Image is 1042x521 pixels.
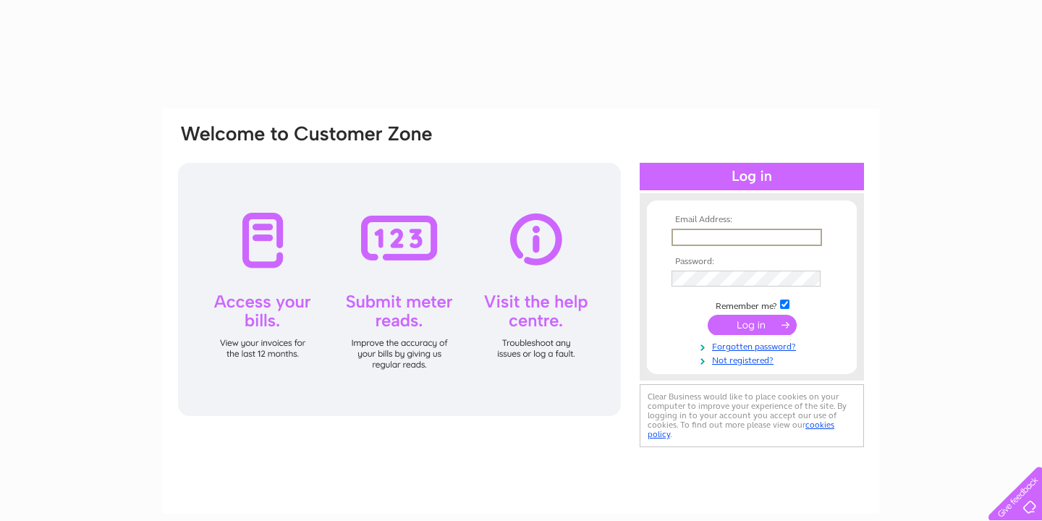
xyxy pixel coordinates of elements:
[648,420,834,439] a: cookies policy
[672,339,836,352] a: Forgotten password?
[668,257,836,267] th: Password:
[640,384,864,447] div: Clear Business would like to place cookies on your computer to improve your experience of the sit...
[672,352,836,366] a: Not registered?
[708,315,797,335] input: Submit
[668,215,836,225] th: Email Address:
[668,297,836,312] td: Remember me?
